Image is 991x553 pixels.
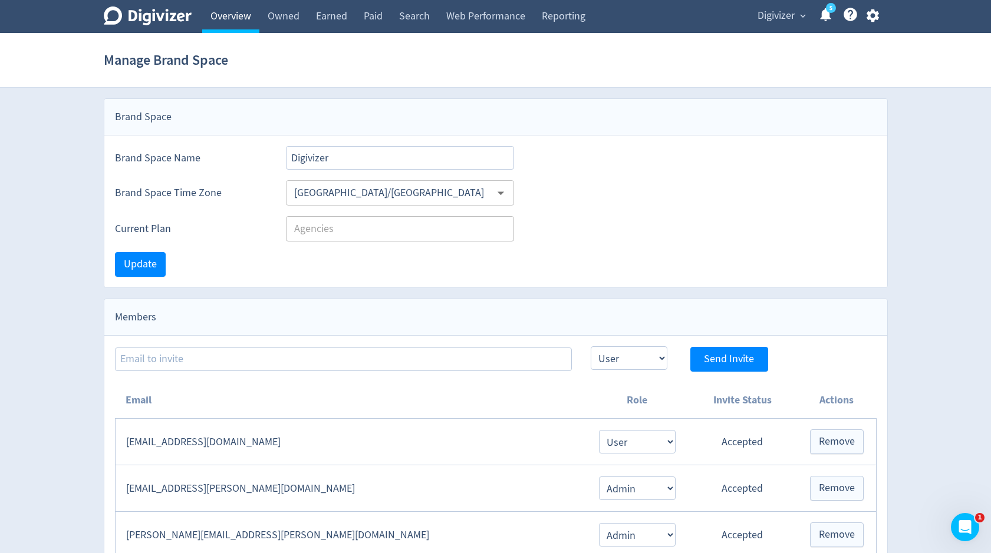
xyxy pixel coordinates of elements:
[810,429,864,454] button: Remove
[492,184,510,202] button: Open
[115,252,166,277] button: Update
[826,3,836,13] a: 5
[104,41,228,79] h1: Manage Brand Space
[829,4,832,12] text: 5
[758,6,795,25] span: Digivizer
[587,382,687,419] th: Role
[115,186,267,200] label: Brand Space Time Zone
[819,483,855,494] span: Remove
[104,299,887,336] div: Members
[115,382,587,419] th: Email
[810,522,864,547] button: Remove
[124,259,157,270] span: Update
[819,529,855,540] span: Remove
[975,513,985,522] span: 1
[798,11,808,21] span: expand_more
[115,419,587,465] td: [EMAIL_ADDRESS][DOMAIN_NAME]
[951,513,979,541] iframe: Intercom live chat
[115,347,572,371] input: Email to invite
[115,465,587,512] td: [EMAIL_ADDRESS][PERSON_NAME][DOMAIN_NAME]
[704,354,754,365] span: Send Invite
[115,221,267,236] label: Current Plan
[690,347,768,372] button: Send Invite
[289,184,492,202] input: Select Timezone
[687,465,798,512] td: Accepted
[819,436,855,447] span: Remove
[286,146,515,170] input: Brand Space
[687,419,798,465] td: Accepted
[104,99,887,135] div: Brand Space
[753,6,809,25] button: Digivizer
[115,151,267,165] label: Brand Space Name
[810,476,864,501] button: Remove
[687,382,798,419] th: Invite Status
[798,382,876,419] th: Actions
